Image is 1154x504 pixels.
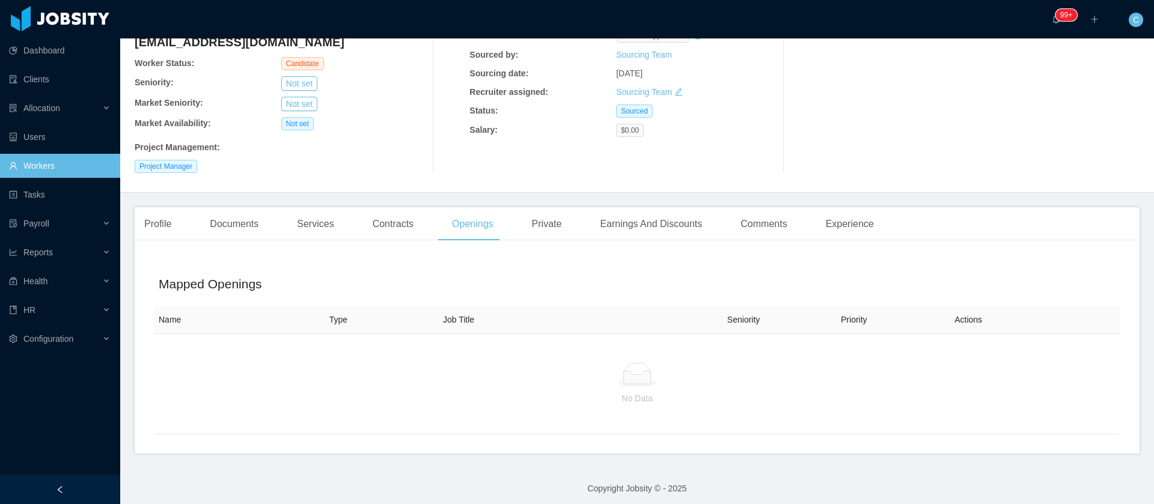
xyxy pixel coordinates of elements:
[616,68,643,78] span: [DATE]
[23,276,47,286] span: Health
[616,124,644,137] span: $0.00
[1090,15,1099,23] i: icon: plus
[1133,13,1139,27] span: C
[616,87,672,97] a: Sourcing Team
[281,76,317,91] button: Not set
[9,125,111,149] a: icon: robotUsers
[469,87,548,97] b: Recruiter assigned:
[281,57,324,70] span: Candidate
[616,50,672,59] a: Sourcing Team
[590,207,712,241] div: Earnings And Discounts
[329,315,347,324] span: Type
[674,88,683,96] i: icon: edit
[135,34,428,50] h4: [EMAIL_ADDRESS][DOMAIN_NAME]
[954,315,982,324] span: Actions
[135,207,181,241] div: Profile
[135,77,174,87] b: Seniority:
[9,154,111,178] a: icon: userWorkers
[23,334,73,344] span: Configuration
[200,207,268,241] div: Documents
[9,277,17,285] i: icon: medicine-box
[9,306,17,314] i: icon: book
[1052,15,1060,23] i: icon: bell
[135,98,203,108] b: Market Seniority:
[731,207,796,241] div: Comments
[9,104,17,112] i: icon: solution
[135,118,211,128] b: Market Availability:
[9,183,111,207] a: icon: profileTasks
[135,142,220,152] b: Project Management :
[469,125,498,135] b: Salary:
[443,315,474,324] span: Job Title
[287,207,343,241] div: Services
[522,207,572,241] div: Private
[135,58,194,68] b: Worker Status:
[9,248,17,257] i: icon: line-chart
[135,160,197,173] span: Project Manager
[281,117,314,130] span: Not set
[23,247,53,257] span: Reports
[363,207,423,241] div: Contracts
[9,335,17,343] i: icon: setting
[281,97,317,111] button: Not set
[616,105,653,118] span: Sourced
[1055,9,1077,21] sup: 205
[841,315,867,324] span: Priority
[469,50,518,59] b: Sourced by:
[23,305,35,315] span: HR
[469,106,498,115] b: Status:
[469,68,528,78] b: Sourcing date:
[163,392,1111,405] p: No Data
[23,219,49,228] span: Payroll
[727,315,760,324] span: Seniority
[9,67,111,91] a: icon: auditClients
[442,207,503,241] div: Openings
[159,275,1116,294] h2: Mapped Openings
[9,219,17,228] i: icon: file-protect
[159,315,181,324] span: Name
[9,38,111,62] a: icon: pie-chartDashboard
[23,103,60,113] span: Allocation
[816,207,884,241] div: Experience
